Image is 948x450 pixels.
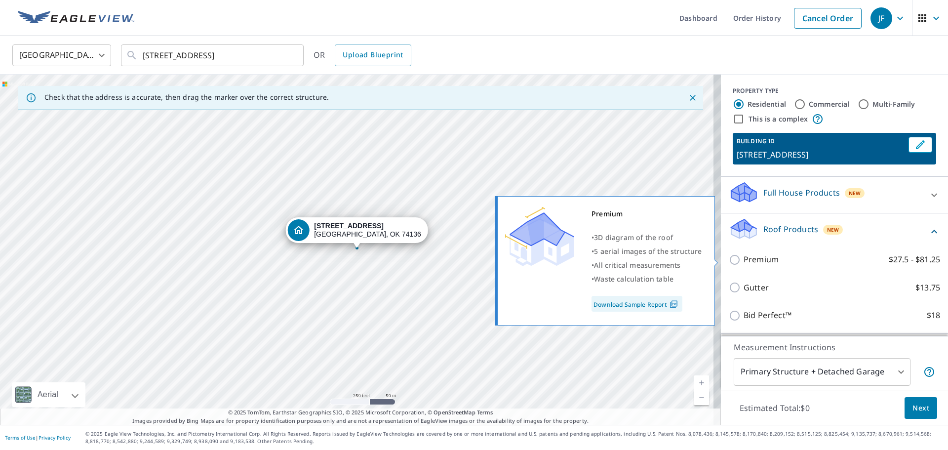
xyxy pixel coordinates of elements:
div: Aerial [35,382,61,407]
img: EV Logo [18,11,134,26]
p: Full House Products [763,187,840,199]
p: BUILDING ID [737,137,775,145]
span: Upload Blueprint [343,49,403,61]
a: Current Level 17, Zoom Out [694,390,709,405]
img: Pdf Icon [667,300,680,309]
p: Measurement Instructions [734,341,935,353]
span: Your report will include the primary structure and a detached garage if one exists. [923,366,935,378]
div: Primary Structure + Detached Garage [734,358,910,386]
a: OpenStreetMap [434,409,475,416]
label: This is a complex [749,114,808,124]
button: Close [686,91,699,104]
p: © 2025 Eagle View Technologies, Inc. and Pictometry International Corp. All Rights Reserved. Repo... [85,430,943,445]
label: Multi-Family [872,99,915,109]
p: $27.5 - $81.25 [889,253,940,266]
div: Premium [592,207,702,221]
div: • [592,231,702,245]
p: Check that the address is accurate, then drag the marker over the correct structure. [44,93,329,102]
div: Dropped pin, building 1, Residential property, 3605 E 70th Pl Tulsa, OK 74136 [285,217,428,248]
label: Commercial [809,99,850,109]
span: Next [912,402,929,414]
span: 5 aerial images of the structure [594,246,702,256]
div: • [592,258,702,272]
div: Roof ProductsNew [729,217,940,245]
a: Terms of Use [5,434,36,441]
a: Current Level 17, Zoom In [694,375,709,390]
a: Terms [477,409,493,416]
a: Download Sample Report [592,296,682,312]
div: • [592,245,702,258]
span: New [827,226,839,234]
p: Bid Perfect™ [744,309,791,322]
p: $13.75 [915,282,940,294]
strong: [STREET_ADDRESS] [314,222,384,230]
span: All critical measurements [594,260,680,270]
button: Edit building 1 [908,137,932,153]
div: • [592,272,702,286]
p: Roof Products [763,223,818,235]
p: $18 [927,309,940,322]
a: Privacy Policy [39,434,71,441]
p: | [5,435,71,441]
span: Waste calculation table [594,274,673,284]
a: Cancel Order [794,8,862,29]
div: PROPERTY TYPE [733,86,936,95]
div: JF [870,7,892,29]
span: New [849,189,861,197]
span: 3D diagram of the roof [594,233,673,242]
div: [GEOGRAPHIC_DATA] [12,41,111,69]
input: Search by address or latitude-longitude [143,41,283,69]
button: Next [905,397,937,419]
div: Aerial [12,382,85,407]
p: Premium [744,253,779,266]
a: Upload Blueprint [335,44,411,66]
div: [GEOGRAPHIC_DATA], OK 74136 [314,222,421,239]
img: Premium [505,207,574,266]
p: Estimated Total: $0 [732,397,818,419]
span: © 2025 TomTom, Earthstar Geographics SIO, © 2025 Microsoft Corporation, © [228,409,493,417]
p: [STREET_ADDRESS] [737,149,905,161]
div: OR [314,44,411,66]
div: Full House ProductsNew [729,181,940,209]
p: Gutter [744,282,769,294]
label: Residential [748,99,786,109]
